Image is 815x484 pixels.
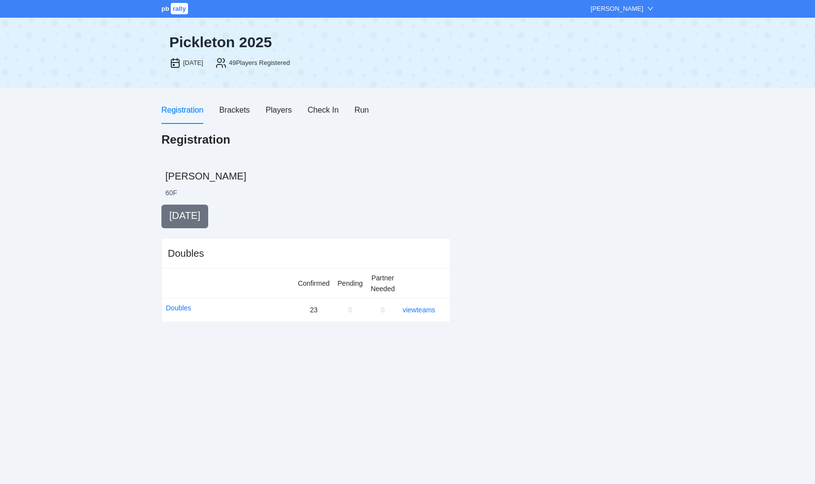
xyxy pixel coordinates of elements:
[381,306,385,314] span: 0
[161,104,203,116] div: Registration
[165,188,177,198] li: 60 F
[354,104,369,116] div: Run
[169,210,200,221] span: [DATE]
[308,104,339,116] div: Check In
[348,306,352,314] span: 0
[266,104,292,116] div: Players
[165,169,654,183] h2: [PERSON_NAME]
[219,104,250,116] div: Brackets
[403,306,435,314] a: view teams
[294,298,334,321] td: 23
[183,58,203,68] div: [DATE]
[169,33,400,51] div: Pickleton 2025
[161,5,169,12] span: pb
[647,5,654,12] span: down
[229,58,290,68] div: 49 Players Registered
[298,278,330,289] div: Confirmed
[161,5,189,12] a: pbrally
[161,132,230,148] h1: Registration
[171,3,188,14] span: rally
[338,278,363,289] div: Pending
[166,302,191,313] a: Doubles
[371,272,395,294] div: Partner Needed
[591,4,643,14] div: [PERSON_NAME]
[168,246,204,260] div: Doubles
